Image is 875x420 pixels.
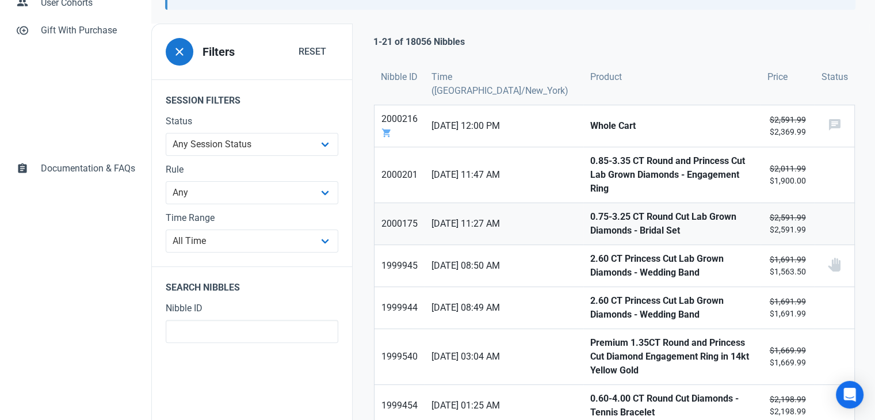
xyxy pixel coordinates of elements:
[9,155,142,182] a: assignmentDocumentation & FAQs
[166,211,338,225] label: Time Range
[375,105,425,147] a: 2000216shopping_cart
[431,119,576,133] span: [DATE] 12:00 PM
[761,245,815,287] a: $1,691.99$1,563.50
[17,24,28,35] span: control_point_duplicate
[769,395,805,404] s: $2,198.99
[769,164,805,173] s: $2,011.99
[767,345,808,369] small: $1,669.99
[425,203,583,245] a: [DATE] 11:27 AM
[166,301,338,315] label: Nibble ID
[815,105,854,147] a: chat
[836,381,863,408] div: Open Intercom Messenger
[17,162,28,173] span: assignment
[431,217,576,231] span: [DATE] 11:27 AM
[767,163,808,187] small: $1,900.00
[425,147,583,203] a: [DATE] 11:47 AM
[761,105,815,147] a: $2,591.99$2,369.99
[9,17,142,44] a: control_point_duplicateGift With Purchase
[431,350,576,364] span: [DATE] 03:04 AM
[381,128,392,138] span: shopping_cart
[590,210,754,238] strong: 0.75-3.25 CT Round Cut Lab Grown Diamonds - Bridal Set
[152,79,352,114] legend: Session Filters
[590,392,754,419] strong: 0.60-4.00 CT Round Cut Diamonds - Tennis Bracelet
[202,45,235,59] h3: Filters
[761,329,815,384] a: $1,669.99$1,669.99
[583,245,761,287] a: 2.60 CT Princess Cut Lab Grown Diamonds - Wedding Band
[590,154,754,196] strong: 0.85-3.35 CT Round and Princess Cut Lab Grown Diamonds - Engagement Ring
[767,296,808,320] small: $1,691.99
[767,70,788,84] span: Price
[425,245,583,287] a: [DATE] 08:50 AM
[769,213,805,222] s: $2,591.99
[761,203,815,245] a: $2,591.99$2,591.99
[431,70,576,98] span: Time ([GEOGRAPHIC_DATA]/New_York)
[425,287,583,329] a: [DATE] 08:49 AM
[767,114,808,138] small: $2,369.99
[590,70,622,84] span: Product
[767,394,808,418] small: $2,198.99
[299,45,326,59] span: Reset
[827,118,841,132] span: chat
[769,297,805,306] s: $1,691.99
[41,24,135,37] span: Gift With Purchase
[761,287,815,329] a: $1,691.99$1,691.99
[431,168,576,182] span: [DATE] 11:47 AM
[583,203,761,245] a: 0.75-3.25 CT Round Cut Lab Grown Diamonds - Bridal Set
[286,40,338,63] button: Reset
[431,399,576,413] span: [DATE] 01:25 AM
[583,329,761,384] a: Premium 1.35CT Round and Princess Cut Diamond Engagement Ring in 14kt Yellow Gold
[41,162,135,175] span: Documentation & FAQs
[767,254,808,278] small: $1,563.50
[827,258,841,272] img: status_user_offer_unavailable.svg
[590,336,754,377] strong: Premium 1.35CT Round and Princess Cut Diamond Engagement Ring in 14kt Yellow Gold
[375,287,425,329] a: 1999944
[375,329,425,384] a: 1999540
[583,287,761,329] a: 2.60 CT Princess Cut Lab Grown Diamonds - Wedding Band
[590,119,754,133] strong: Whole Cart
[425,329,583,384] a: [DATE] 03:04 AM
[425,105,583,147] a: [DATE] 12:00 PM
[761,147,815,203] a: $2,011.99$1,900.00
[583,147,761,203] a: 0.85-3.35 CT Round and Princess Cut Lab Grown Diamonds - Engagement Ring
[769,255,805,264] s: $1,691.99
[590,294,754,322] strong: 2.60 CT Princess Cut Lab Grown Diamonds - Wedding Band
[173,45,186,59] span: close
[166,114,338,128] label: Status
[767,212,808,236] small: $2,591.99
[375,245,425,287] a: 1999945
[769,115,805,124] s: $2,591.99
[375,147,425,203] a: 2000201
[431,259,576,273] span: [DATE] 08:50 AM
[590,252,754,280] strong: 2.60 CT Princess Cut Lab Grown Diamonds - Wedding Band
[375,203,425,245] a: 2000175
[381,70,418,84] span: Nibble ID
[821,70,848,84] span: Status
[152,266,352,301] legend: Search Nibbles
[166,38,193,66] button: close
[583,105,761,147] a: Whole Cart
[431,301,576,315] span: [DATE] 08:49 AM
[166,163,338,177] label: Rule
[373,35,465,49] p: 1-21 of 18056 Nibbles
[769,346,805,355] s: $1,669.99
